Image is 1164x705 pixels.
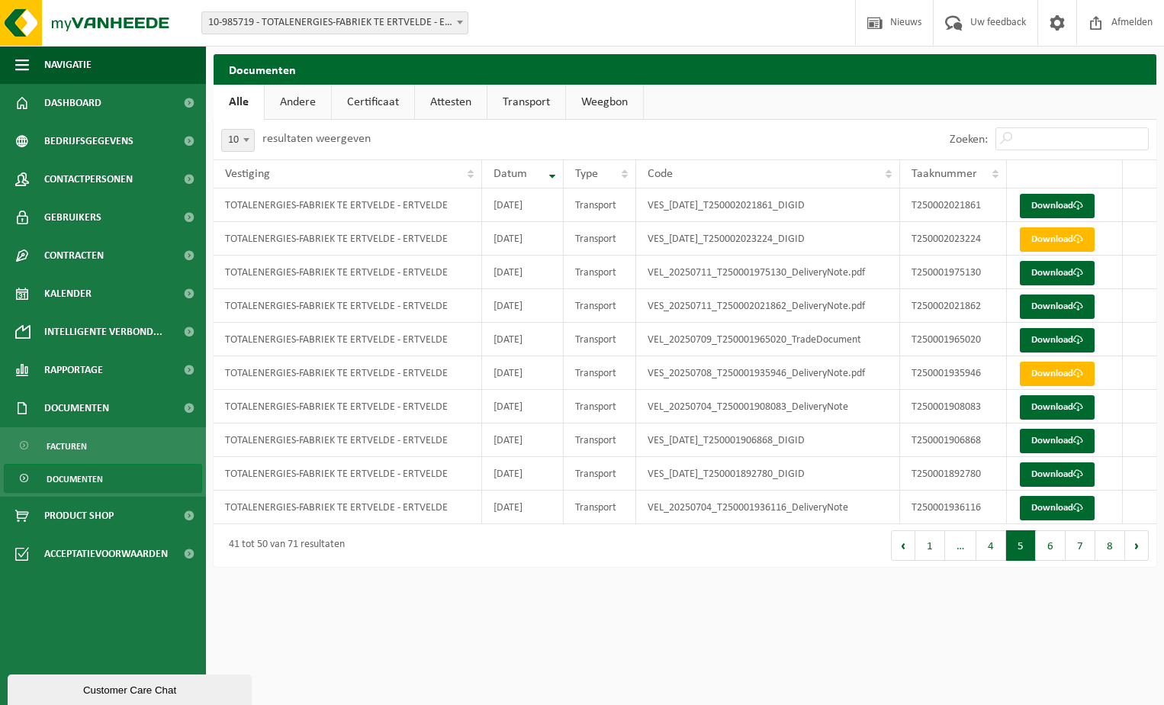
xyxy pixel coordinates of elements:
[1020,194,1095,218] a: Download
[1020,227,1095,252] a: Download
[214,256,482,289] td: TOTALENERGIES-FABRIEK TE ERTVELDE - ERTVELDE
[1020,462,1095,487] a: Download
[564,356,636,390] td: Transport
[636,356,900,390] td: VES_20250708_T250001935946_DeliveryNote.pdf
[8,671,255,705] iframe: chat widget
[564,188,636,222] td: Transport
[945,530,976,561] span: …
[214,390,482,423] td: TOTALENERGIES-FABRIEK TE ERTVELDE - ERTVELDE
[4,431,202,460] a: Facturen
[636,323,900,356] td: VEL_20250709_T250001965020_TradeDocument
[482,222,564,256] td: [DATE]
[636,222,900,256] td: VES_[DATE]_T250002023224_DIGID
[482,323,564,356] td: [DATE]
[415,85,487,120] a: Attesten
[891,530,915,561] button: Previous
[564,423,636,457] td: Transport
[636,457,900,491] td: VES_[DATE]_T250001892780_DIGID
[44,46,92,84] span: Navigatie
[214,356,482,390] td: TOTALENERGIES-FABRIEK TE ERTVELDE - ERTVELDE
[1020,429,1095,453] a: Download
[564,491,636,524] td: Transport
[900,256,1007,289] td: T250001975130
[44,351,103,389] span: Rapportage
[1066,530,1095,561] button: 7
[44,122,133,160] span: Bedrijfsgegevens
[1020,496,1095,520] a: Download
[900,323,1007,356] td: T250001965020
[900,356,1007,390] td: T250001935946
[44,237,104,275] span: Contracten
[900,390,1007,423] td: T250001908083
[976,530,1006,561] button: 4
[4,464,202,493] a: Documenten
[900,222,1007,256] td: T250002023224
[47,465,103,494] span: Documenten
[912,168,977,180] span: Taaknummer
[900,188,1007,222] td: T250002021861
[221,532,345,559] div: 41 tot 50 van 71 resultaten
[915,530,945,561] button: 1
[44,84,101,122] span: Dashboard
[482,457,564,491] td: [DATE]
[564,390,636,423] td: Transport
[636,390,900,423] td: VEL_20250704_T250001908083_DeliveryNote
[221,129,255,152] span: 10
[900,423,1007,457] td: T250001906868
[950,134,988,146] label: Zoeken:
[214,188,482,222] td: TOTALENERGIES-FABRIEK TE ERTVELDE - ERTVELDE
[636,423,900,457] td: VES_[DATE]_T250001906868_DIGID
[636,188,900,222] td: VES_[DATE]_T250002021861_DIGID
[214,423,482,457] td: TOTALENERGIES-FABRIEK TE ERTVELDE - ERTVELDE
[44,535,168,573] span: Acceptatievoorwaarden
[332,85,414,120] a: Certificaat
[566,85,643,120] a: Weegbon
[564,323,636,356] td: Transport
[44,497,114,535] span: Product Shop
[482,491,564,524] td: [DATE]
[900,289,1007,323] td: T250002021862
[482,356,564,390] td: [DATE]
[482,188,564,222] td: [DATE]
[494,168,527,180] span: Datum
[482,289,564,323] td: [DATE]
[482,256,564,289] td: [DATE]
[44,313,162,351] span: Intelligente verbond...
[214,222,482,256] td: TOTALENERGIES-FABRIEK TE ERTVELDE - ERTVELDE
[636,256,900,289] td: VEL_20250711_T250001975130_DeliveryNote.pdf
[1020,295,1095,319] a: Download
[487,85,565,120] a: Transport
[214,457,482,491] td: TOTALENERGIES-FABRIEK TE ERTVELDE - ERTVELDE
[564,289,636,323] td: Transport
[1020,362,1095,386] a: Download
[262,133,371,145] label: resultaten weergeven
[214,54,1156,84] h2: Documenten
[265,85,331,120] a: Andere
[900,491,1007,524] td: T250001936116
[214,289,482,323] td: TOTALENERGIES-FABRIEK TE ERTVELDE - ERTVELDE
[1095,530,1125,561] button: 8
[1125,530,1149,561] button: Next
[44,275,92,313] span: Kalender
[1006,530,1036,561] button: 5
[225,168,270,180] span: Vestiging
[482,390,564,423] td: [DATE]
[636,491,900,524] td: VEL_20250704_T250001936116_DeliveryNote
[482,423,564,457] td: [DATE]
[47,432,87,461] span: Facturen
[564,457,636,491] td: Transport
[214,85,264,120] a: Alle
[1036,530,1066,561] button: 6
[564,256,636,289] td: Transport
[214,323,482,356] td: TOTALENERGIES-FABRIEK TE ERTVELDE - ERTVELDE
[201,11,468,34] span: 10-985719 - TOTALENERGIES-FABRIEK TE ERTVELDE - ERTVELDE
[636,289,900,323] td: VES_20250711_T250002021862_DeliveryNote.pdf
[1020,328,1095,352] a: Download
[222,130,254,151] span: 10
[202,12,468,34] span: 10-985719 - TOTALENERGIES-FABRIEK TE ERTVELDE - ERTVELDE
[1020,261,1095,285] a: Download
[575,168,598,180] span: Type
[564,222,636,256] td: Transport
[1020,395,1095,420] a: Download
